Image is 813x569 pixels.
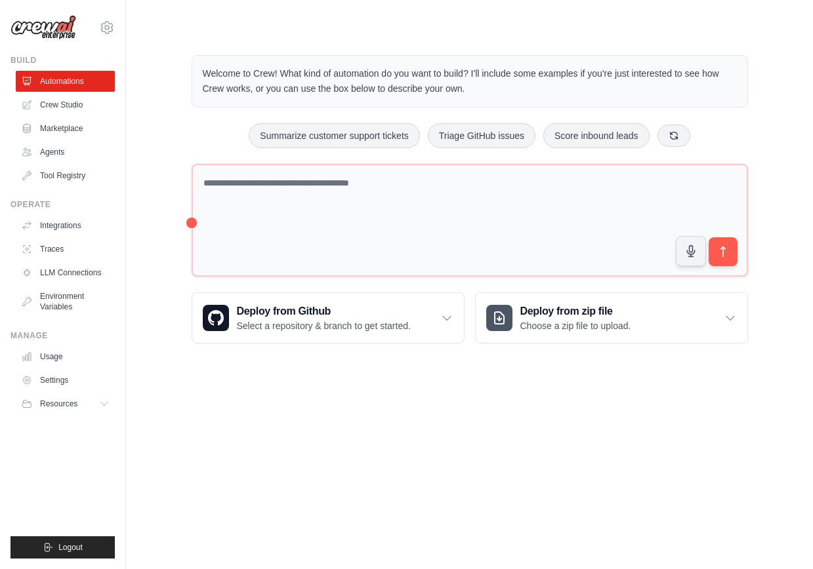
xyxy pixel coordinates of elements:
a: LLM Connections [16,262,115,283]
p: Select a repository & branch to get started. [237,319,411,332]
span: Resources [40,399,77,409]
h3: Deploy from Github [237,304,411,319]
p: Choose a zip file to upload. [520,319,631,332]
p: Welcome to Crew! What kind of automation do you want to build? I'll include some examples if you'... [203,66,737,96]
button: Logout [10,536,115,559]
span: Logout [58,542,83,553]
a: Agents [16,142,115,163]
button: Triage GitHub issues [428,123,535,148]
a: Environment Variables [16,286,115,317]
div: Build [10,55,115,66]
a: Settings [16,370,115,391]
a: Traces [16,239,115,260]
div: Manage [10,330,115,341]
a: Crew Studio [16,94,115,115]
a: Usage [16,346,115,367]
a: Integrations [16,215,115,236]
a: Automations [16,71,115,92]
a: Marketplace [16,118,115,139]
button: Resources [16,393,115,414]
h3: Deploy from zip file [520,304,631,319]
a: Tool Registry [16,165,115,186]
div: Operate [10,199,115,210]
button: Score inbound leads [543,123,650,148]
button: Summarize customer support tickets [249,123,419,148]
img: Logo [10,15,76,40]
